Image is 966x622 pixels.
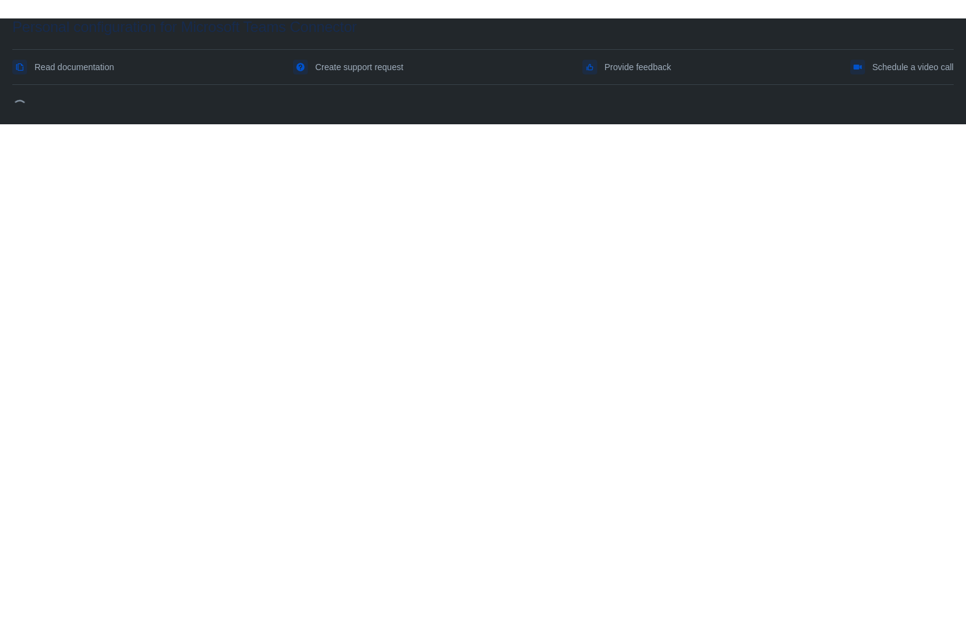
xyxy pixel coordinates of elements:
[34,57,114,77] span: Read documentation
[585,62,595,72] span: feedback
[605,57,671,77] span: Provide feedback
[15,62,25,72] span: documentation
[872,57,954,77] span: Schedule a video call
[315,57,403,77] span: Create support request
[582,57,671,77] a: Provide feedback
[296,62,305,72] span: support
[12,57,114,77] a: Read documentation
[850,57,954,77] a: Schedule a video call
[293,57,403,77] a: Create support request
[853,62,863,72] span: videoCall
[12,18,954,36] div: Personal configuration for Microsoft Teams Connector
